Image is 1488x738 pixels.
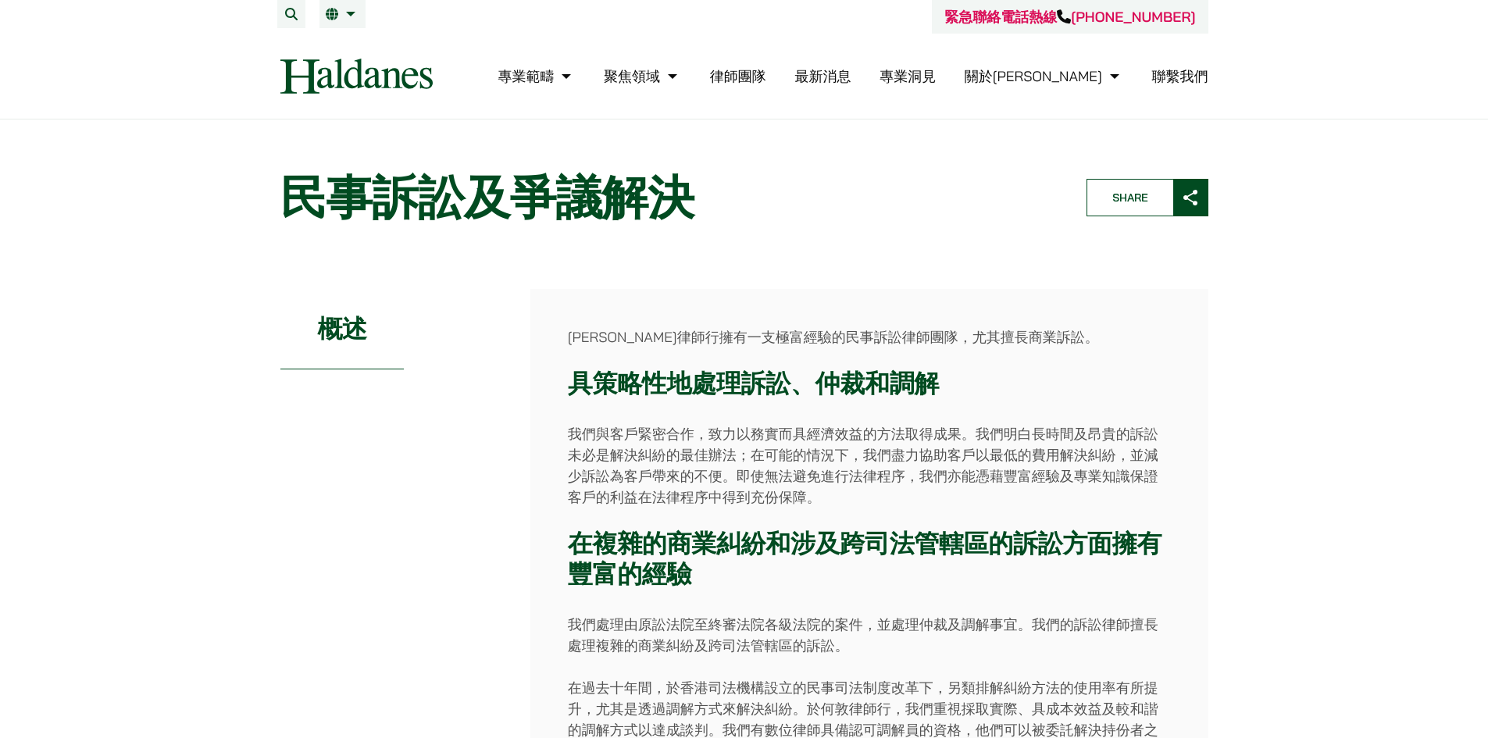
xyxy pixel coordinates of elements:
a: 聯繫我們 [1152,67,1208,85]
a: 繁 [326,8,359,20]
a: 最新消息 [794,67,851,85]
p: [PERSON_NAME]律師行擁有一支極富經驗的民事訴訟律師團隊，尤其擅長商業訴訟。 [568,326,1171,348]
a: 聚焦領域 [604,67,681,85]
p: 我們處理由原訟法院至終審法院各級法院的案件，並處理仲裁及調解事宜。我們的訴訟律師擅長處理複雜的商業糾紛及跨司法管轄區的訴訟。 [568,614,1171,656]
a: 緊急聯絡電話熱線[PHONE_NUMBER] [944,8,1195,26]
h2: 概述 [280,289,405,369]
a: 專業洞見 [880,67,936,85]
a: 專業範疇 [498,67,575,85]
h1: 民事訴訟及爭議解決 [280,169,1060,226]
h3: 在複雜的商業糾紛和涉及跨司法管轄區的訴訟方面擁有豐富的經驗 [568,529,1171,589]
a: 律師團隊 [710,67,766,85]
p: 我們與客戶緊密合作，致力以務實而具經濟效益的方法取得成果。我們明白長時間及昂貴的訴訟未必是解決糾紛的最佳辦法；在可能的情況下，我們盡力協助客戶以最低的費用解決糾紛，並減少訴訟為客戶帶來的不便。即... [568,423,1171,508]
img: Logo of Haldanes [280,59,433,94]
a: 關於何敦 [965,67,1123,85]
h3: 具策略性地處理訴訟、仲裁和調解 [568,369,1171,398]
button: Share [1087,179,1208,216]
span: Share [1087,180,1173,216]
